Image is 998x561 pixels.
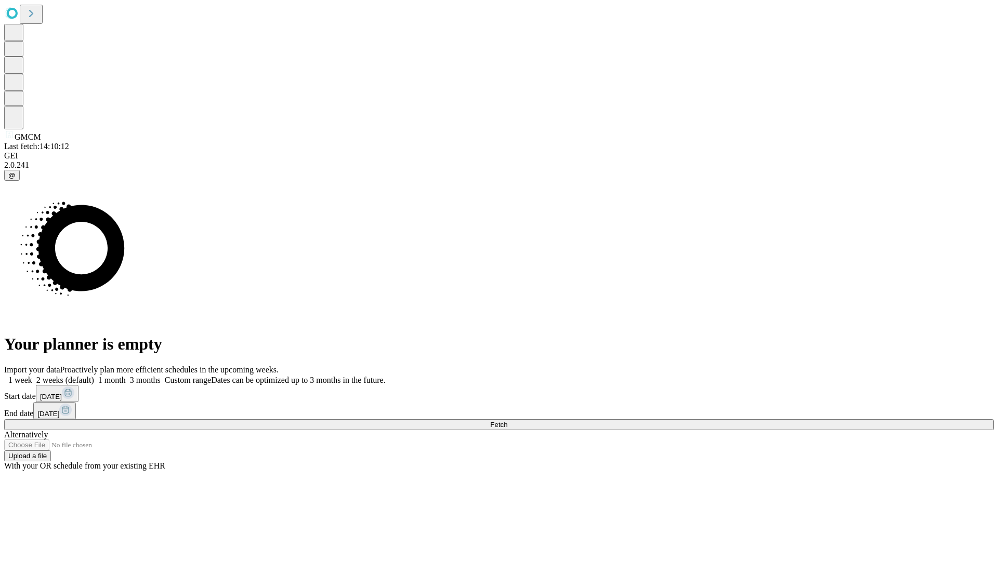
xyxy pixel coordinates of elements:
[36,385,78,402] button: [DATE]
[40,393,62,400] span: [DATE]
[4,385,994,402] div: Start date
[60,365,279,374] span: Proactively plan more efficient schedules in the upcoming weeks.
[4,142,69,151] span: Last fetch: 14:10:12
[4,402,994,419] div: End date
[8,171,16,179] span: @
[36,376,94,384] span: 2 weeks (default)
[4,161,994,170] div: 2.0.241
[4,170,20,181] button: @
[130,376,161,384] span: 3 months
[4,461,165,470] span: With your OR schedule from your existing EHR
[4,365,60,374] span: Import your data
[4,151,994,161] div: GEI
[15,132,41,141] span: GMCM
[211,376,385,384] span: Dates can be optimized up to 3 months in the future.
[98,376,126,384] span: 1 month
[4,419,994,430] button: Fetch
[33,402,76,419] button: [DATE]
[37,410,59,418] span: [DATE]
[4,450,51,461] button: Upload a file
[4,335,994,354] h1: Your planner is empty
[165,376,211,384] span: Custom range
[8,376,32,384] span: 1 week
[4,430,48,439] span: Alternatively
[490,421,507,429] span: Fetch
